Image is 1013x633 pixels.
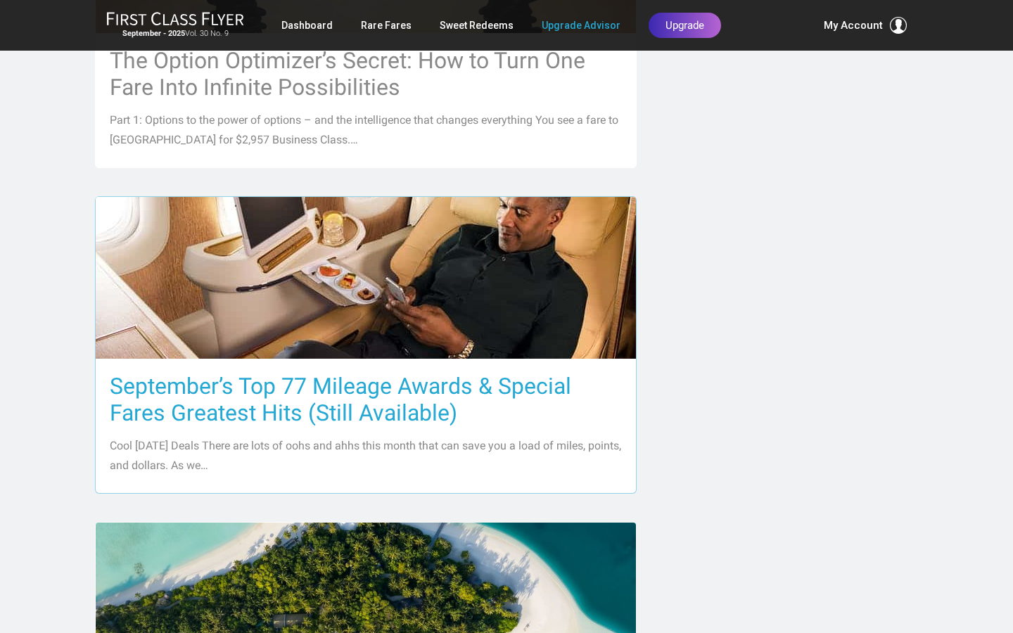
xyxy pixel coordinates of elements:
[824,17,883,34] span: My Account
[110,110,622,150] p: Part 1: Options to the power of options – and the intelligence that changes everything You see a ...
[110,436,622,475] p: Cool [DATE] Deals There are lots of oohs and ahhs this month that can save you a load of miles, p...
[122,29,185,38] strong: September - 2025
[824,17,907,34] button: My Account
[95,196,637,494] a: September’s Top 77 Mileage Awards & Special Fares Greatest Hits (Still Available) Cool [DATE] Dea...
[106,11,244,39] a: First Class FlyerSeptember - 2025Vol. 30 No. 9
[542,13,620,38] a: Upgrade Advisor
[110,47,622,101] h3: The Option Optimizer’s Secret: How to Turn One Fare Into Infinite Possibilities
[106,29,244,39] small: Vol. 30 No. 9
[361,13,412,38] a: Rare Fares
[106,11,244,26] img: First Class Flyer
[281,13,333,38] a: Dashboard
[440,13,514,38] a: Sweet Redeems
[649,13,721,38] a: Upgrade
[110,373,622,426] h3: September’s Top 77 Mileage Awards & Special Fares Greatest Hits (Still Available)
